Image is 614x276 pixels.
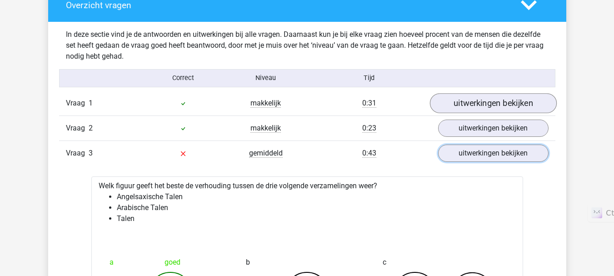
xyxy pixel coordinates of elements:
[249,149,283,158] span: gemiddeld
[89,99,93,107] span: 1
[362,99,376,108] span: 0:31
[66,148,89,159] span: Vraag
[362,124,376,133] span: 0:23
[117,191,516,202] li: Angelsaxische Talen
[89,124,93,132] span: 2
[117,202,516,213] li: Arabische Talen
[246,253,250,271] span: b
[66,98,89,109] span: Vraag
[383,253,386,271] span: c
[66,123,89,134] span: Vraag
[429,93,556,113] a: uitwerkingen bekijken
[117,213,516,224] li: Talen
[142,73,225,83] div: Correct
[225,73,307,83] div: Niveau
[438,120,549,137] a: uitwerkingen bekijken
[110,253,114,271] span: a
[307,73,431,83] div: Tijd
[250,124,281,133] span: makkelijk
[110,253,232,271] div: goed
[89,149,93,157] span: 3
[362,149,376,158] span: 0:43
[59,29,555,62] div: In deze sectie vind je de antwoorden en uitwerkingen bij alle vragen. Daarnaast kun je bij elke v...
[438,145,549,162] a: uitwerkingen bekijken
[250,99,281,108] span: makkelijk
